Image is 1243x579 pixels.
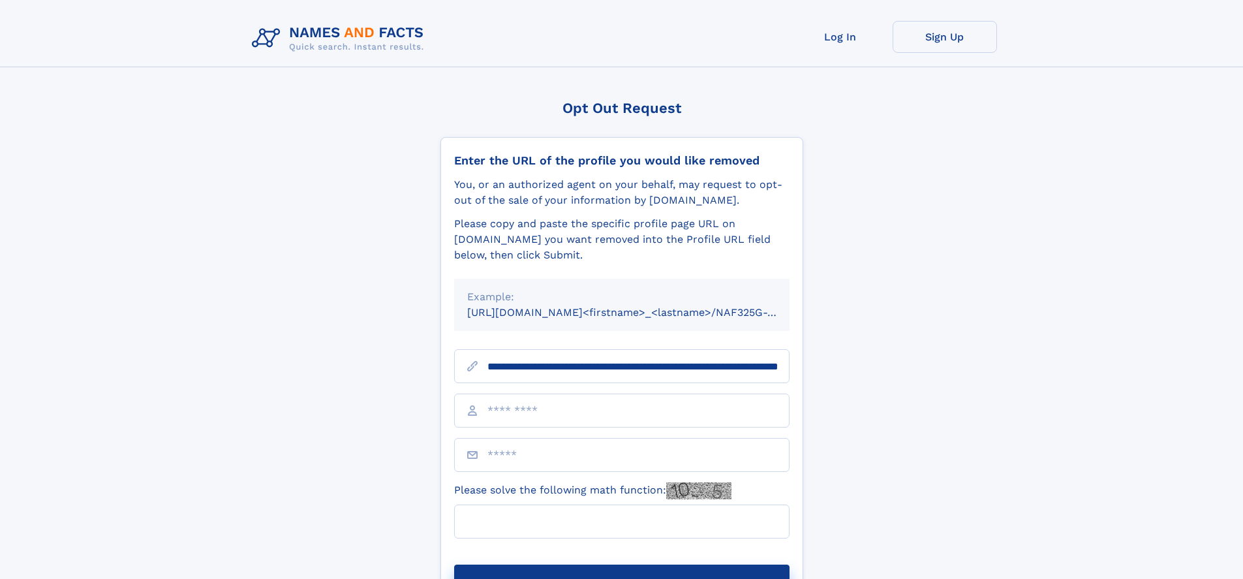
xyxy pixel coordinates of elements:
[440,100,803,116] div: Opt Out Request
[467,306,814,319] small: [URL][DOMAIN_NAME]<firstname>_<lastname>/NAF325G-xxxxxxxx
[467,289,776,305] div: Example:
[454,153,790,168] div: Enter the URL of the profile you would like removed
[788,21,893,53] a: Log In
[454,482,731,499] label: Please solve the following math function:
[893,21,997,53] a: Sign Up
[454,177,790,208] div: You, or an authorized agent on your behalf, may request to opt-out of the sale of your informatio...
[247,21,435,56] img: Logo Names and Facts
[454,216,790,263] div: Please copy and paste the specific profile page URL on [DOMAIN_NAME] you want removed into the Pr...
